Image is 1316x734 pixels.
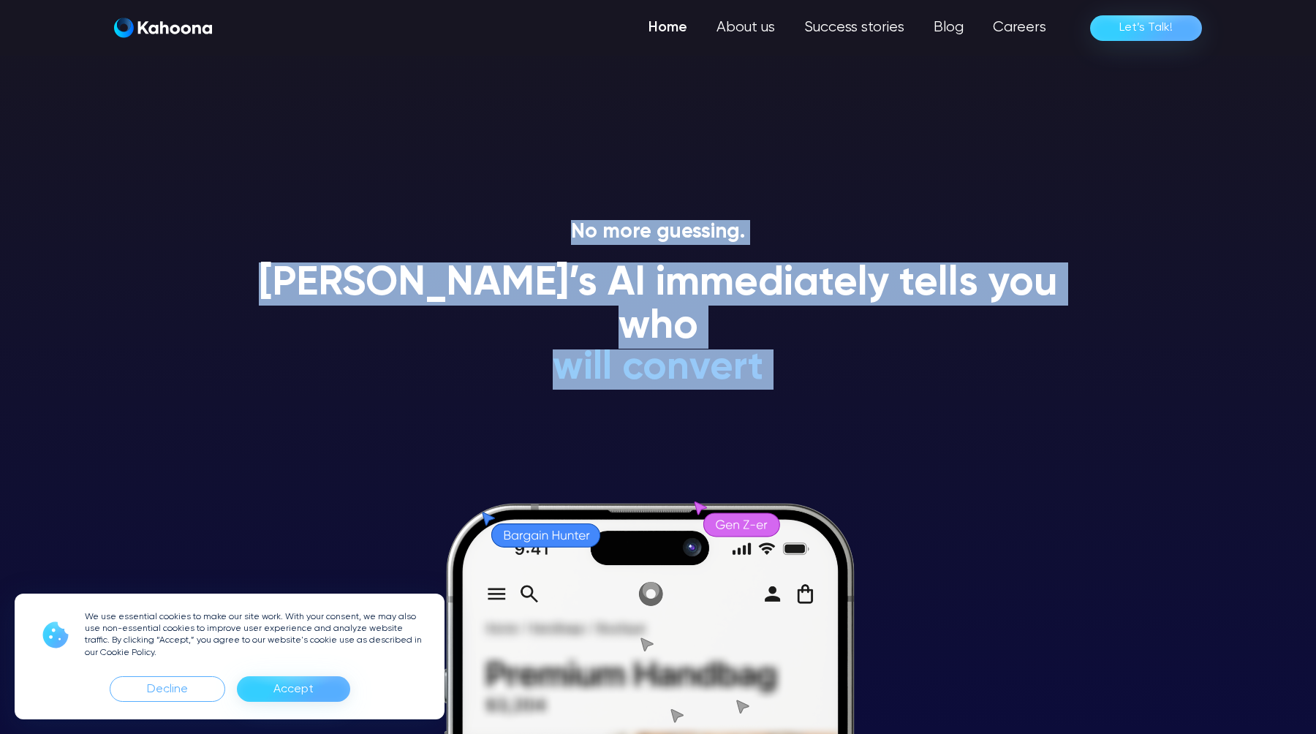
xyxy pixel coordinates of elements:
a: home [114,18,212,39]
div: Accept [273,678,314,701]
h1: [PERSON_NAME]’s AI immediately tells you who [241,262,1075,349]
a: About us [702,13,790,42]
a: Let’s Talk! [1090,15,1202,41]
a: Blog [919,13,978,42]
a: Success stories [790,13,919,42]
p: We use essential cookies to make our site work. With your consent, we may also use non-essential ... [85,611,427,659]
a: Careers [978,13,1061,42]
div: Let’s Talk! [1119,16,1173,39]
div: Decline [110,676,225,702]
div: Decline [147,678,188,701]
a: Home [634,13,702,42]
div: Accept [237,676,350,702]
img: Kahoona logo white [114,18,212,38]
p: No more guessing. [241,220,1075,245]
h1: will convert [443,390,874,434]
h1: is a loyal customer [443,347,874,390]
